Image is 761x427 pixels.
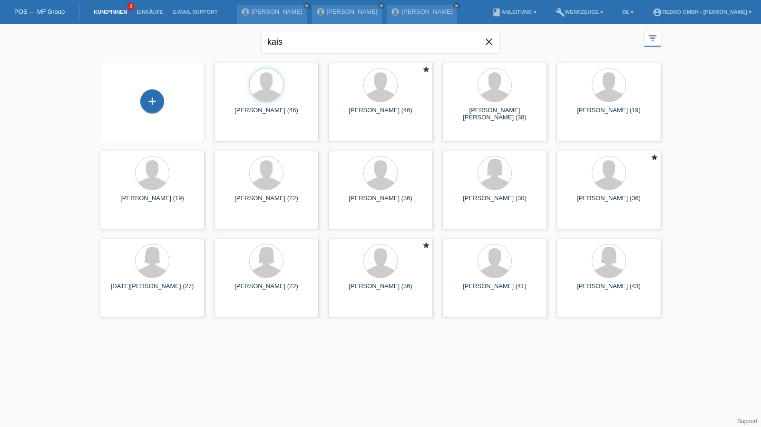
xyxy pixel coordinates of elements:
[168,9,223,15] a: E-Mail Support
[651,154,658,161] i: star
[737,418,757,425] a: Support
[564,107,654,122] div: [PERSON_NAME] (19)
[222,107,311,122] div: [PERSON_NAME] (46)
[89,9,132,15] a: Kund*innen
[422,242,430,249] i: star
[647,33,658,43] i: filter_list
[551,9,608,15] a: buildWerkzeuge ▾
[564,282,654,298] div: [PERSON_NAME] (43)
[450,107,539,122] div: [PERSON_NAME] [PERSON_NAME] (38)
[222,282,311,298] div: [PERSON_NAME] (22)
[556,8,565,17] i: build
[648,9,756,15] a: account_circleRedro GmbH - [PERSON_NAME] ▾
[454,3,459,8] i: close
[336,194,425,210] div: [PERSON_NAME] (36)
[653,8,662,17] i: account_circle
[127,2,135,10] span: 3
[483,36,495,48] i: close
[453,2,460,9] a: close
[304,3,309,8] i: close
[378,2,385,9] a: close
[450,194,539,210] div: [PERSON_NAME] (30)
[107,194,197,210] div: [PERSON_NAME] (19)
[450,282,539,298] div: [PERSON_NAME] (41)
[132,9,168,15] a: Einkäufe
[492,8,501,17] i: book
[617,9,638,15] a: DE ▾
[141,93,164,109] div: Kund*in hinzufügen
[262,31,499,53] input: Suche...
[487,9,541,15] a: bookAnleitung ▾
[379,3,384,8] i: close
[401,8,452,15] a: [PERSON_NAME]
[107,282,197,298] div: [DATE][PERSON_NAME] (27)
[222,194,311,210] div: [PERSON_NAME] (22)
[327,8,378,15] a: [PERSON_NAME]
[336,107,425,122] div: [PERSON_NAME] (46)
[303,2,310,9] a: close
[336,282,425,298] div: [PERSON_NAME] (36)
[422,66,430,73] i: star
[252,8,302,15] a: [PERSON_NAME]
[564,194,654,210] div: [PERSON_NAME] (36)
[14,8,65,15] a: POS — MF Group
